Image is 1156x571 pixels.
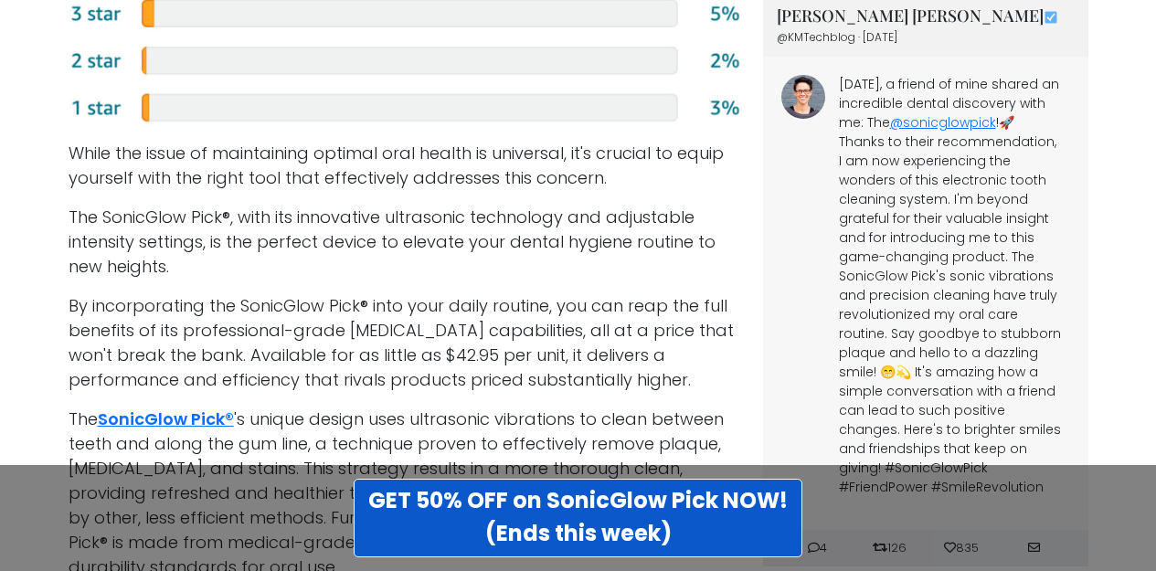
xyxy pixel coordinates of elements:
img: Image [781,75,825,119]
a: SonicGlow Pick® [98,407,234,430]
strong: GET 50% OFF on SonicGlow Pick NOW! (Ends this week) [368,485,788,548]
h3: [PERSON_NAME] [PERSON_NAME] [777,6,1075,26]
p: The SonicGlow Pick®, with its innovative ultrasonic technology and adjustable intensity settings,... [69,205,741,279]
p: By incorporating the SonicGlow Pick® into your daily routine, you can reap the full benefits of i... [69,293,741,392]
a: GET 50% OFF on SonicGlow Pick NOW!(Ends this week) [354,479,802,557]
a: @sonicglowpick [890,113,996,132]
p: While the issue of maintaining optimal oral health is universal, it's crucial to equip yourself w... [69,141,741,190]
img: Image [1044,10,1058,25]
p: [DATE], a friend of mine shared an incredible dental discovery with me: The !🚀 Thanks to their re... [839,75,1061,497]
span: @KMTechblog · [DATE] [777,29,897,45]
